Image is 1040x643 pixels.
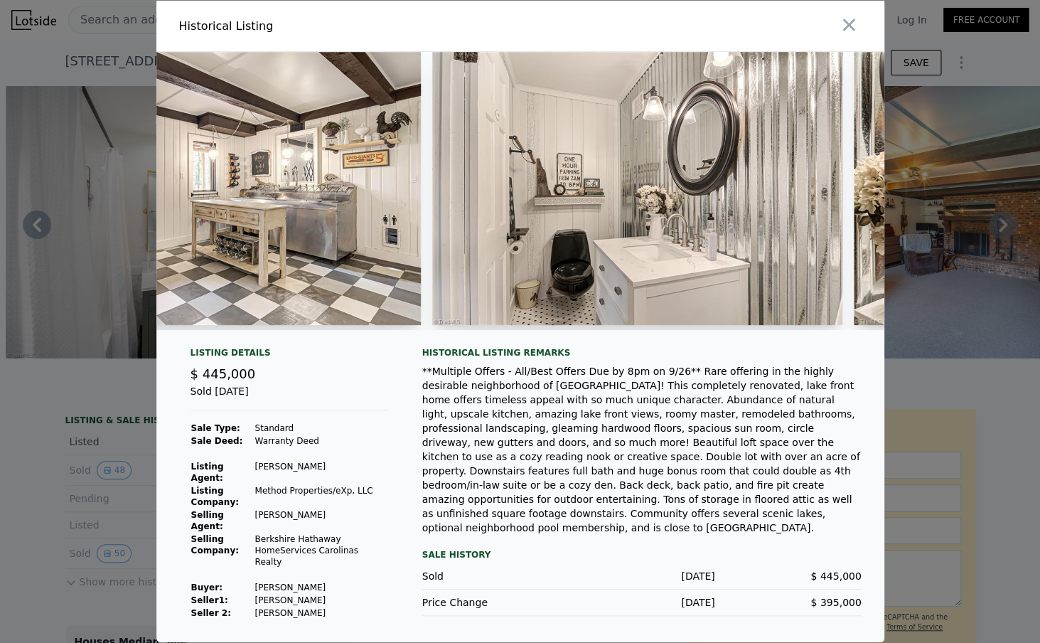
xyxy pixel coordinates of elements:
div: Historical Listing remarks [422,347,862,358]
div: Sale History [422,546,862,563]
strong: Selling Company: [191,534,239,556]
strong: Seller 1 : [191,595,228,605]
div: **Multiple Offers - All/Best Offers Due by 8pm on 9/26** Rare offering in the highly desirable ne... [422,364,862,535]
strong: Sale Type: [191,423,240,433]
td: Berkshire Hathaway HomeServices Carolinas Realty [254,533,387,568]
div: [DATE] [569,595,715,610]
td: [PERSON_NAME] [254,581,387,594]
div: Sold [DATE] [191,384,388,410]
strong: Listing Agent: [191,462,224,483]
td: Method Properties/eXp, LLC [254,484,387,509]
div: Price Change [422,595,569,610]
strong: Listing Company: [191,486,239,507]
img: Property Img [432,52,842,325]
div: Sold [422,569,569,583]
td: [PERSON_NAME] [254,607,387,620]
td: [PERSON_NAME] [254,509,387,533]
span: $ 445,000 [810,570,861,582]
span: $ 445,000 [191,366,256,381]
td: [PERSON_NAME] [254,460,387,484]
td: Warranty Deed [254,435,387,447]
td: [PERSON_NAME] [254,594,387,607]
strong: Selling Agent: [191,510,224,531]
td: Standard [254,422,387,435]
div: Historical Listing [179,18,515,35]
strong: Sale Deed: [191,436,243,446]
div: Listing Details [191,347,388,364]
span: $ 395,000 [810,597,861,608]
img: Property Img [10,52,420,325]
div: [DATE] [569,569,715,583]
strong: Seller 2: [191,608,231,618]
strong: Buyer : [191,583,223,592]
